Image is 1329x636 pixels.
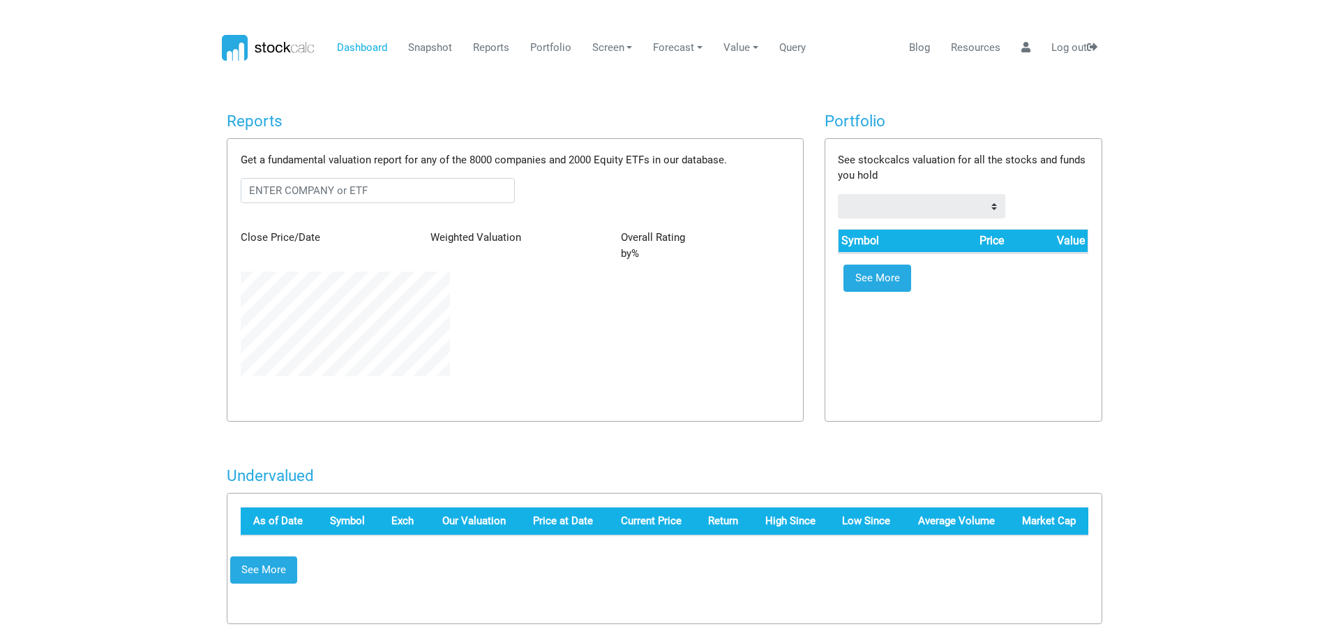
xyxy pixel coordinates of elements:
a: Reports [467,35,514,61]
th: Symbol [839,230,927,253]
th: Close Price on the Reference Date [518,508,606,535]
div: by % [610,230,800,261]
th: Return since Reference Date [694,508,751,535]
th: Stock Ticker [317,508,379,535]
span: Weighted Valuation [430,231,521,244]
a: Forecast [648,35,708,61]
a: Resources [945,35,1005,61]
h4: Undervalued [227,466,1102,485]
p: See stockcalcs valuation for all the stocks and funds you hold [838,152,1088,184]
th: Average 30 day Volume [903,508,1007,535]
a: See More [843,265,911,293]
th: Stock Exchange [379,508,428,535]
th: Low Since [828,508,903,535]
a: Snapshot [403,35,457,61]
th: High Since [751,508,828,535]
a: Screen [587,35,638,61]
th: Market Cap [1007,508,1088,535]
th: Price [927,230,1006,253]
th: Weighted Average Fundamental Valuation [428,508,518,535]
h4: Portfolio [825,112,1102,131]
a: Blog [903,35,935,61]
a: See More [230,556,297,584]
a: Portfolio [525,35,576,61]
a: Query [774,35,811,61]
span: Close Price/Date [241,231,320,244]
h4: Reports [227,112,804,131]
th: Value [1006,230,1088,253]
a: Dashboard [331,35,392,61]
th: Last Close Price [606,508,693,535]
input: ENTER COMPANY or ETF [241,178,516,203]
a: Log out [1046,35,1102,61]
a: Value [719,35,764,61]
th: Reference Date [241,508,317,535]
span: Overall Rating [621,231,685,244]
p: Get a fundamental valuation report for any of the 8000 companies and 2000 Equity ETFs in our data... [241,152,790,168]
